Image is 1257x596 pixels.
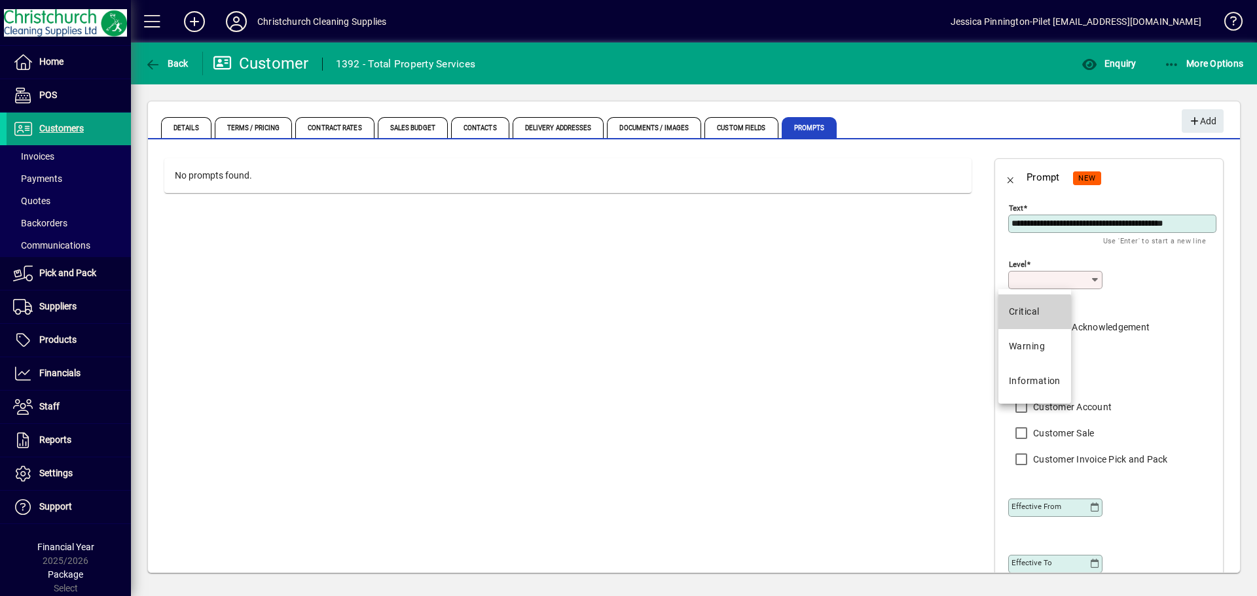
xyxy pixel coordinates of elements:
span: Products [39,334,77,345]
div: 1392 - Total Property Services [336,54,476,75]
span: Terms / Pricing [215,117,293,138]
span: Settings [39,468,73,478]
span: Backorders [13,218,67,228]
span: More Options [1164,58,1244,69]
a: Payments [7,167,131,190]
div: No prompts found. [164,158,972,193]
span: Documents / Images [607,117,701,138]
a: Invoices [7,145,131,167]
span: Support [39,501,72,512]
a: Pick and Pack [7,257,131,290]
span: Suppliers [39,301,77,311]
mat-option: Critical [998,294,1071,329]
label: Customer Sale [1030,427,1094,440]
span: Home [39,56,64,67]
a: Quotes [7,190,131,212]
a: Financials [7,357,131,390]
span: NEW [1078,174,1096,183]
span: Invoices [13,151,54,162]
a: Staff [7,391,131,423]
span: Back [145,58,189,69]
mat-label: Level [1009,260,1027,269]
span: POS [39,90,57,100]
a: Backorders [7,212,131,234]
div: Customer [213,53,309,74]
span: Customers [39,123,84,133]
button: Profile [215,10,257,33]
a: Communications [7,234,131,256]
mat-label: Text [1009,203,1023,213]
span: Communications [13,240,90,251]
div: Critical [1009,305,1040,319]
mat-label: Effective To [1011,558,1052,567]
a: Support [7,491,131,523]
div: Information [1009,374,1061,388]
button: Add [1182,109,1224,133]
button: Back [141,52,192,75]
span: Package [48,569,83,580]
mat-label: Effective From [1011,502,1061,511]
button: Enquiry [1078,52,1139,75]
span: Payments [13,173,62,184]
span: Prompts [782,117,837,138]
span: Sales Budget [378,117,448,138]
div: Prompt [1027,167,1060,188]
a: Settings [7,457,131,490]
a: POS [7,79,131,112]
span: Quotes [13,196,50,206]
button: Back [995,162,1027,193]
a: Products [7,324,131,357]
a: Reports [7,424,131,457]
span: Contacts [451,117,509,138]
span: Contract Rates [295,117,374,138]
span: Enquiry [1082,58,1136,69]
label: Customer Invoice Pick and Pack [1030,453,1168,466]
mat-option: Information [998,364,1071,398]
label: Customer Account [1030,400,1112,413]
a: Home [7,46,131,79]
span: Financials [39,368,81,378]
div: Christchurch Cleaning Supplies [257,11,386,32]
span: Staff [39,401,60,412]
span: Custom Fields [704,117,778,138]
mat-hint: Use 'Enter' to start a new line [1103,233,1206,248]
span: Delivery Addresses [513,117,604,138]
button: Add [173,10,215,33]
span: Financial Year [37,542,94,552]
div: Warning [1009,340,1045,353]
span: Pick and Pack [39,268,96,278]
div: Jessica Pinnington-Pilet [EMAIL_ADDRESS][DOMAIN_NAME] [951,11,1201,32]
mat-option: Warning [998,329,1071,364]
button: More Options [1161,52,1247,75]
span: Add [1188,111,1216,132]
span: Reports [39,434,71,445]
a: Knowledge Base [1214,3,1241,45]
span: Details [161,117,211,138]
a: Suppliers [7,290,131,323]
label: Requires Acknowledgement [1030,321,1150,334]
app-page-header-button: Back [131,52,203,75]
